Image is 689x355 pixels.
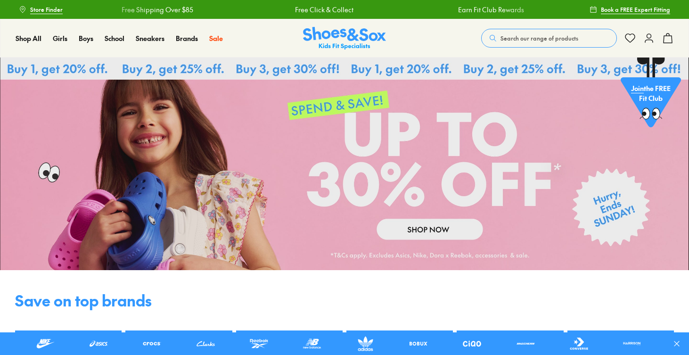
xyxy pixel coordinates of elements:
a: Shoes & Sox [303,27,386,50]
a: Girls [53,33,67,43]
span: Join [631,86,644,95]
a: Jointhe FREE Fit Club [621,57,681,132]
a: Book a FREE Expert Fitting [590,1,670,18]
a: Sale [209,33,223,43]
a: Free Shipping Over $85 [99,5,171,15]
a: School [105,33,124,43]
a: Free Click & Collect [273,5,331,15]
button: Search our range of products [481,29,617,48]
a: Earn Fit Club Rewards [436,5,502,15]
span: Store Finder [30,5,63,14]
a: Boys [79,33,93,43]
a: Shop All [16,33,41,43]
span: Book a FREE Expert Fitting [601,5,670,14]
p: the FREE Fit Club [621,78,681,113]
a: Sneakers [136,33,164,43]
a: Brands [176,33,198,43]
a: Store Finder [19,1,63,18]
img: SNS_Logo_Responsive.svg [303,27,386,50]
span: Search our range of products [500,34,578,42]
